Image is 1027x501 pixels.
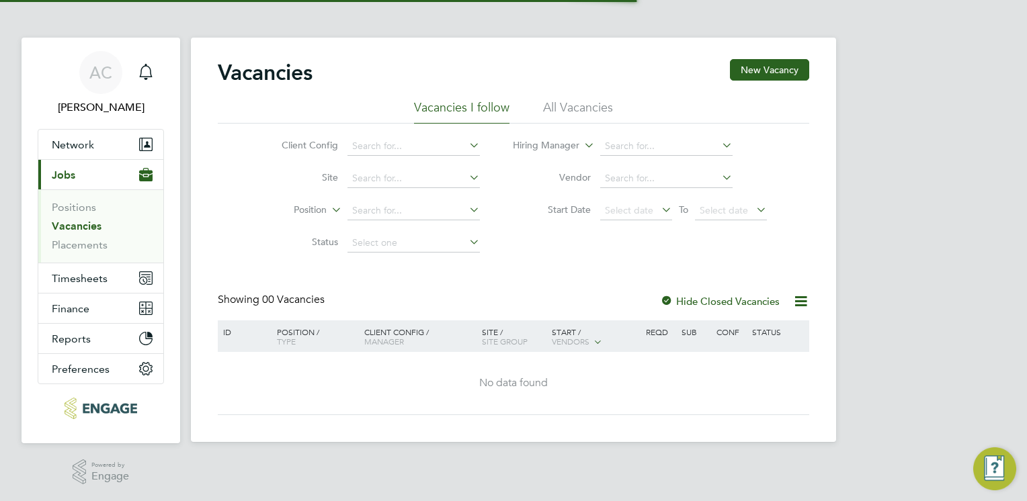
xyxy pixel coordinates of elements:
div: Sub [678,320,713,343]
span: Type [277,336,296,347]
span: Site Group [482,336,528,347]
span: Vendors [552,336,589,347]
input: Search for... [600,137,733,156]
a: Go to home page [38,398,164,419]
span: 00 Vacancies [262,293,325,306]
li: Vacancies I follow [414,99,509,124]
li: All Vacancies [543,99,613,124]
nav: Main navigation [22,38,180,443]
label: Client Config [261,139,338,151]
button: Preferences [38,354,163,383]
div: Conf [713,320,748,343]
img: morganhunt-logo-retina.png [65,398,136,419]
span: Network [52,138,94,151]
button: Network [38,130,163,159]
input: Search for... [347,137,480,156]
div: Position / [267,320,361,353]
div: Jobs [38,189,163,263]
button: Timesheets [38,263,163,293]
a: Powered byEngage [73,459,130,485]
div: Showing [218,293,327,307]
label: Position [249,203,327,217]
button: New Vacancy [730,59,809,81]
input: Select one [347,234,480,253]
span: To [675,201,692,218]
input: Search for... [347,201,480,220]
label: Hiring Manager [502,139,579,152]
label: Site [261,171,338,183]
div: ID [220,320,267,343]
span: Select date [700,204,748,216]
div: No data found [220,376,807,390]
span: Preferences [52,363,110,375]
button: Reports [38,324,163,353]
div: Status [749,320,807,343]
input: Search for... [347,169,480,188]
span: Andy Crow [38,99,164,116]
button: Finance [38,293,163,323]
label: Vendor [513,171,591,183]
button: Jobs [38,160,163,189]
span: AC [89,64,112,81]
label: Hide Closed Vacancies [660,295,780,308]
span: Engage [91,471,129,482]
div: Client Config / [361,320,479,353]
span: Finance [52,302,89,315]
a: Placements [52,238,108,251]
label: Start Date [513,203,591,216]
span: Manager [364,336,404,347]
span: Select date [605,204,653,216]
h2: Vacancies [218,59,313,86]
a: Vacancies [52,220,101,232]
div: Start / [548,320,643,354]
span: Jobs [52,169,75,181]
input: Search for... [600,169,733,188]
span: Powered by [91,459,129,471]
span: Timesheets [52,272,108,285]
a: AC[PERSON_NAME] [38,51,164,116]
div: Site / [479,320,549,353]
a: Positions [52,201,96,214]
span: Reports [52,332,91,345]
button: Engage Resource Center [973,447,1016,490]
div: Reqd [643,320,677,343]
label: Status [261,236,338,248]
